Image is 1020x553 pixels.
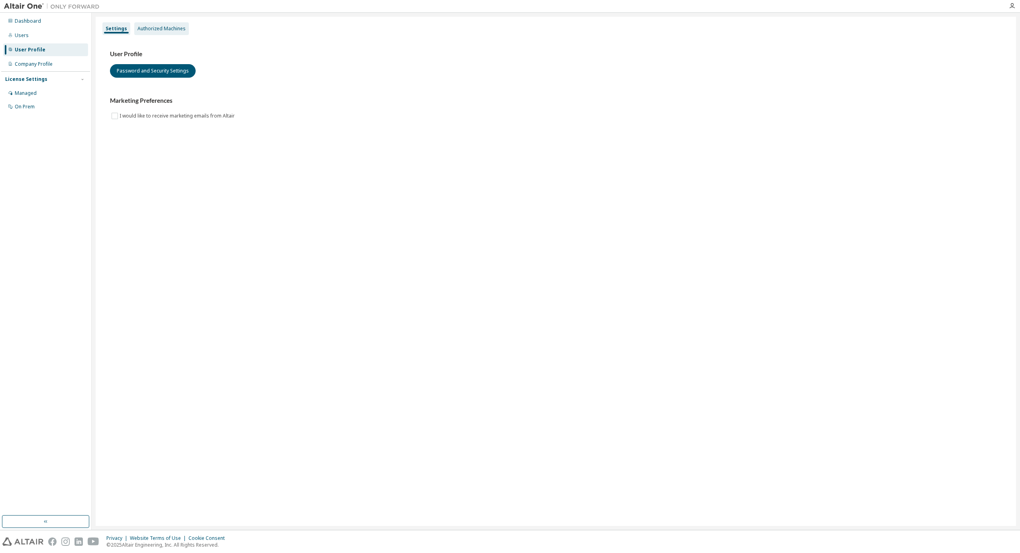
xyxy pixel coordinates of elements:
div: Website Terms of Use [130,535,188,541]
label: I would like to receive marketing emails from Altair [120,111,236,121]
div: Privacy [106,535,130,541]
h3: Marketing Preferences [110,97,1002,105]
img: facebook.svg [48,537,57,546]
img: Altair One [4,2,104,10]
div: Cookie Consent [188,535,229,541]
img: instagram.svg [61,537,70,546]
div: On Prem [15,104,35,110]
div: Dashboard [15,18,41,24]
button: Password and Security Settings [110,64,196,78]
img: altair_logo.svg [2,537,43,546]
div: Users [15,32,29,39]
div: Settings [106,25,127,32]
div: License Settings [5,76,47,82]
div: Authorized Machines [137,25,186,32]
img: linkedin.svg [75,537,83,546]
img: youtube.svg [88,537,99,546]
div: Managed [15,90,37,96]
h3: User Profile [110,50,1002,58]
p: © 2025 Altair Engineering, Inc. All Rights Reserved. [106,541,229,548]
div: Company Profile [15,61,53,67]
div: User Profile [15,47,45,53]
